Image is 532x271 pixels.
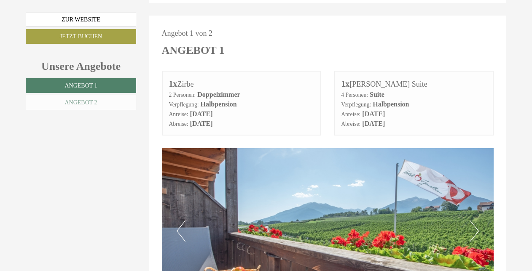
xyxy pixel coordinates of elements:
[169,79,177,88] b: 1x
[341,101,371,108] small: Verpflegung:
[341,78,486,90] div: [PERSON_NAME] Suite
[190,110,213,117] b: [DATE]
[26,29,136,44] a: Jetzt buchen
[341,121,360,127] small: Abreise:
[169,92,196,98] small: 2 Personen:
[370,91,384,98] b: Suite
[341,111,360,117] small: Anreise:
[341,79,349,88] b: 1x
[162,43,225,58] div: Angebot 1
[373,101,409,108] b: Halbpension
[64,99,97,106] span: Angebot 2
[200,101,236,108] b: Halbpension
[362,110,385,117] b: [DATE]
[64,82,97,89] span: Angebot 1
[190,120,213,127] b: [DATE]
[26,58,136,74] div: Unsere Angebote
[169,101,199,108] small: Verpflegung:
[197,91,240,98] b: Doppelzimmer
[362,120,385,127] b: [DATE]
[177,221,185,242] button: Previous
[169,78,314,90] div: Zirbe
[169,121,188,127] small: Abreise:
[341,92,368,98] small: 4 Personen:
[162,29,213,37] span: Angebot 1 von 2
[470,221,479,242] button: Next
[169,111,188,117] small: Anreise:
[26,13,136,27] a: Zur Website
